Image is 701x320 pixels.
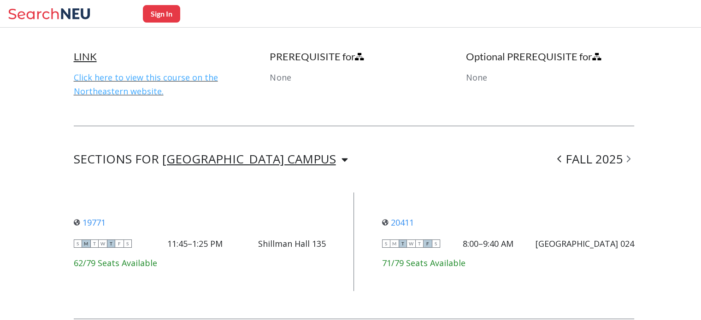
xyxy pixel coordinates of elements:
[143,5,180,23] button: Sign In
[399,239,407,248] span: T
[415,239,424,248] span: T
[74,154,348,165] div: SECTIONS FOR
[270,72,291,83] span: None
[382,258,635,268] div: 71/79 Seats Available
[74,217,106,228] a: 19771
[90,239,99,248] span: T
[74,72,218,97] a: Click here to view this course on the Northeastern website.
[463,239,513,249] div: 8:00–9:40 AM
[258,239,326,249] div: Shillman Hall 135
[424,239,432,248] span: F
[536,239,634,249] div: [GEOGRAPHIC_DATA] 024
[466,50,634,63] h4: Optional PREREQUISITE for
[124,239,132,248] span: S
[167,239,223,249] div: 11:45–1:25 PM
[74,50,242,63] h4: LINK
[82,239,90,248] span: M
[554,154,634,165] div: FALL 2025
[382,239,390,248] span: S
[99,239,107,248] span: W
[270,50,438,63] h4: PREREQUISITE for
[432,239,440,248] span: S
[162,154,336,164] div: [GEOGRAPHIC_DATA] CAMPUS
[115,239,124,248] span: F
[74,239,82,248] span: S
[466,72,487,83] span: None
[74,258,326,268] div: 62/79 Seats Available
[382,217,414,228] a: 20411
[390,239,399,248] span: M
[107,239,115,248] span: T
[407,239,415,248] span: W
